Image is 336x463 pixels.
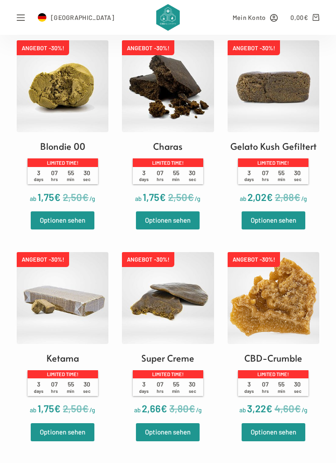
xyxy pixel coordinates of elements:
span: 07 [152,169,168,182]
span: 55 [273,381,289,394]
span: hrs [262,388,269,394]
span: € [54,191,61,203]
span: hrs [157,177,163,182]
a: ANGEBOT -30%! Super Creme Limited time! 3days 07hrs 55min 30sec ab 2,66€/g [122,252,214,417]
span: ANGEBOT -30%! [17,252,69,267]
span: ANGEBOT -30%! [122,252,174,267]
h2: Ketama [47,351,79,365]
span: ab [135,195,142,202]
span: sec [83,388,90,394]
span: days [244,388,254,394]
span: hrs [51,177,58,182]
span: 55 [63,381,79,394]
img: CBD Alchemy [156,4,180,31]
span: min [278,177,285,182]
span: 07 [152,381,168,394]
span: € [187,191,194,203]
a: Wähle Optionen für „Super Creme“ [136,423,200,441]
a: Wähle Optionen für „CBD-Crumble“ [242,423,305,441]
span: hrs [262,177,269,182]
bdi: 2,66 [142,402,167,414]
bdi: 2,02 [247,191,273,203]
span: 55 [168,381,184,394]
span: hrs [51,388,58,394]
span: 3 [241,381,257,394]
span: 07 [257,381,274,394]
span: € [82,402,89,414]
span: days [139,177,149,182]
span: sec [189,388,196,394]
span: € [159,191,166,203]
p: Limited time! [28,370,98,378]
span: 3 [136,381,152,394]
span: /g [89,195,95,202]
span: /g [301,195,307,202]
span: min [67,388,75,394]
a: ANGEBOT -30%! Ketama Limited time! 3days 07hrs 55min 30sec ab 1,75€/g [17,252,108,417]
span: 3 [136,169,152,182]
p: Limited time! [133,370,203,378]
span: € [266,402,272,414]
a: Shopping cart [290,12,319,23]
bdi: 3,80 [169,402,195,414]
span: min [172,177,180,182]
span: 3 [30,169,47,182]
a: Wähle Optionen für „Blondie 00“ [31,211,94,229]
span: sec [189,177,196,182]
bdi: 2,50 [63,191,89,203]
span: 07 [257,169,274,182]
span: 07 [47,381,63,394]
span: min [278,388,285,394]
span: /g [89,406,95,414]
a: Wähle Optionen für „Charas“ [136,211,200,229]
span: 55 [168,169,184,182]
span: ANGEBOT -30%! [228,252,280,267]
a: ANGEBOT -30%! Blondie 00 Limited time! 3days 07hrs 55min 30sec ab 1,75€/g [17,40,108,205]
span: € [82,191,89,203]
span: sec [83,177,90,182]
span: € [161,402,167,414]
span: min [172,388,180,394]
bdi: 0,00 [290,14,308,21]
span: ab [239,406,246,414]
span: 30 [289,381,306,394]
span: Mein Konto [233,12,266,23]
span: days [244,177,254,182]
span: /g [196,406,202,414]
h2: Gelato Kush Gefiltert [230,139,317,153]
span: 30 [79,169,95,182]
bdi: 1,75 [37,191,61,203]
h2: Charas [153,139,182,153]
bdi: 1,75 [37,402,61,414]
span: hrs [157,388,163,394]
p: Limited time! [238,158,308,167]
span: 3 [30,381,47,394]
span: days [34,177,43,182]
a: Select Country [37,12,114,23]
a: Mein Konto [233,12,278,23]
a: ANGEBOT -30%! Gelato Kush Gefiltert Limited time! 3days 07hrs 55min 30sec ab 2,02€/g [228,40,319,205]
span: € [294,191,300,203]
span: € [266,191,273,203]
span: 55 [273,169,289,182]
h2: CBD-Crumble [244,351,302,365]
h2: Blondie 00 [40,139,85,153]
span: sec [294,177,301,182]
bdi: 4,60 [275,402,301,414]
span: min [67,177,75,182]
span: ANGEBOT -30%! [228,40,280,55]
span: ANGEBOT -30%! [17,40,69,55]
span: ab [134,406,141,414]
span: 3 [241,169,257,182]
span: ANGEBOT -30%! [122,40,174,55]
span: [GEOGRAPHIC_DATA] [51,12,114,23]
bdi: 2,50 [168,191,194,203]
span: 30 [289,169,306,182]
span: 30 [79,381,95,394]
bdi: 1,75 [143,191,166,203]
span: ab [30,406,37,414]
span: € [294,402,301,414]
img: DE Flag [37,13,47,22]
span: 55 [63,169,79,182]
span: /g [195,195,201,202]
